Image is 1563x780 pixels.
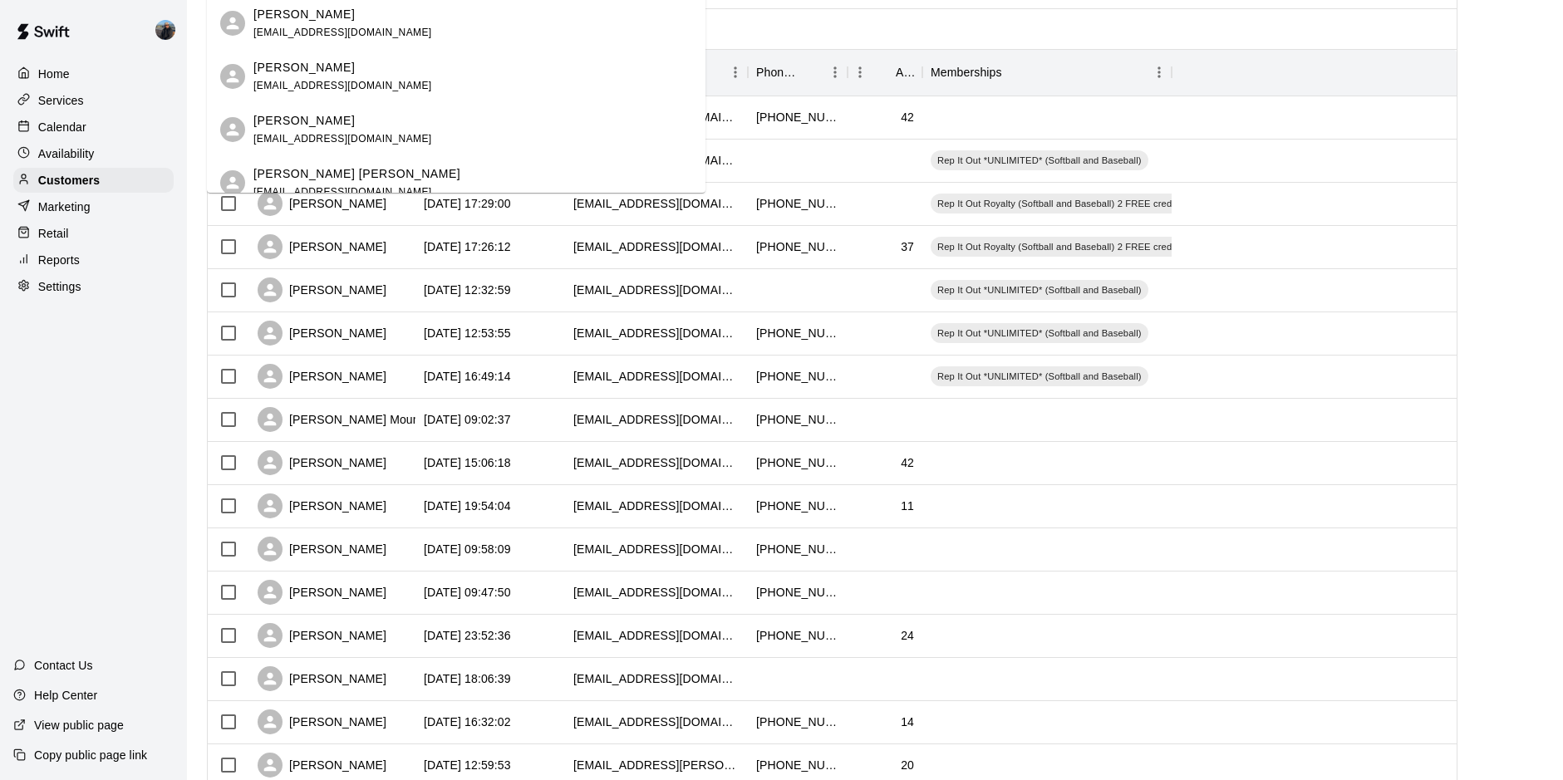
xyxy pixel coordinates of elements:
div: Age [848,49,922,96]
p: Home [38,66,70,82]
a: Availability [13,141,174,166]
div: +17078053622 [756,627,839,644]
p: Reports [38,252,80,268]
a: Services [13,88,174,113]
span: Rep It Out *UNLIMITED* (Softball and Baseball) [931,326,1148,340]
div: Rep It Out *UNLIMITED* (Softball and Baseball) [931,366,1148,386]
button: Sort [1002,61,1025,84]
div: 2025-10-03 16:49:14 [424,368,511,385]
div: [PERSON_NAME] [258,537,386,562]
div: +17072071890 [756,714,839,730]
div: vtownvet707@gmail.com [573,238,740,255]
a: Home [13,61,174,86]
div: 11 [901,498,914,514]
button: Menu [723,60,748,85]
img: Coach Cruz [155,20,175,40]
div: 14 [901,714,914,730]
p: Retail [38,225,69,242]
p: Settings [38,278,81,295]
p: Services [38,92,84,109]
div: Age [896,49,914,96]
div: Ben Lobao [220,117,245,142]
p: Contact Us [34,657,93,674]
div: 24 [901,627,914,644]
div: Marketing [13,194,174,219]
span: Rep It Out *UNLIMITED* (Softball and Baseball) [931,283,1148,297]
div: +19256956855 [756,498,839,514]
div: menchacanick411@gmail.com [573,325,740,341]
div: [PERSON_NAME] [258,277,386,302]
div: Ruben Campos [220,64,245,89]
span: [EMAIL_ADDRESS][DOMAIN_NAME] [253,27,432,38]
a: Calendar [13,115,174,140]
div: [PERSON_NAME] [258,234,386,259]
div: 37 [901,238,914,255]
button: Sort [799,61,823,84]
div: kaliyah.gipson.2023@gmail.com [573,757,740,773]
span: Rep It Out *UNLIMITED* (Softball and Baseball) [931,370,1148,383]
div: [PERSON_NAME] Mountain [258,407,439,432]
div: Kristin Grubbs [220,11,245,36]
div: Rep It Out Royalty (Softball and Baseball) 2 FREE credits included! [931,237,1229,257]
div: 42 [901,454,914,471]
span: [EMAIL_ADDRESS][DOMAIN_NAME] [253,133,432,145]
div: joshuaneil86@gmail.com [573,541,740,557]
div: 2025-09-23 09:02:37 [424,411,511,428]
div: Retail [13,221,174,246]
button: Sort [872,61,896,84]
div: +17073899891 [756,541,839,557]
button: Menu [823,60,848,85]
div: +17077617338 [756,757,839,773]
div: Rep It Out *UNLIMITED* (Softball and Baseball) [931,323,1148,343]
div: 2025-09-18 15:06:18 [424,454,511,471]
div: gennifermountain@gmail.com [573,411,740,428]
div: [PERSON_NAME] [258,321,386,346]
div: [PERSON_NAME] [258,623,386,648]
a: Reports [13,248,174,272]
div: jayro218@yahoo.com [573,195,740,212]
button: Menu [1147,60,1172,85]
div: +17076747225 [756,454,839,471]
div: [PERSON_NAME] [258,493,386,518]
span: [EMAIL_ADDRESS][DOMAIN_NAME] [253,80,432,91]
div: [PERSON_NAME] [258,666,386,691]
div: justingoss87@gmail.com [573,714,740,730]
div: bizzybtechnologies@gmail.com [573,670,740,687]
span: Rep It Out Royalty (Softball and Baseball) 2 FREE credits included! [931,240,1229,253]
div: Email [565,49,748,96]
div: 2025-10-06 17:26:12 [424,238,511,255]
div: marcuswilkes08@gmail.com [573,584,740,601]
div: tajanaed@yahoo.com [573,627,740,644]
div: Customers [13,168,174,193]
div: [PERSON_NAME] [258,450,386,475]
div: 2025-07-24 12:59:53 [424,757,511,773]
p: [PERSON_NAME] [253,59,355,76]
p: Help Center [34,687,97,704]
div: +17072465682 [756,325,839,341]
p: Customers [38,172,100,189]
div: 2025-07-31 18:06:39 [424,670,511,687]
div: +19252342295 [756,411,839,428]
div: 2025-10-06 12:32:59 [424,282,511,298]
div: 2025-07-26 16:32:02 [424,714,511,730]
div: 2025-10-04 12:53:55 [424,325,511,341]
div: Rep It Out Royalty (Softball and Baseball) 2 FREE credits included! [931,194,1229,213]
div: +17079757293 [756,584,839,601]
div: 42 [901,109,914,125]
div: +17072465682 [756,368,839,385]
a: Settings [13,274,174,299]
div: Phone Number [756,49,799,96]
div: [PERSON_NAME] [258,364,386,389]
div: 2025-08-11 09:58:09 [424,541,511,557]
p: View public page [34,717,124,733]
span: [EMAIL_ADDRESS][DOMAIN_NAME] [253,186,432,198]
p: [PERSON_NAME] [PERSON_NAME] [253,165,460,183]
div: Phone Number [748,49,848,96]
div: [PERSON_NAME] [258,753,386,778]
div: silvai07@yahoo.com [573,454,740,471]
div: Memberships [931,49,1002,96]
